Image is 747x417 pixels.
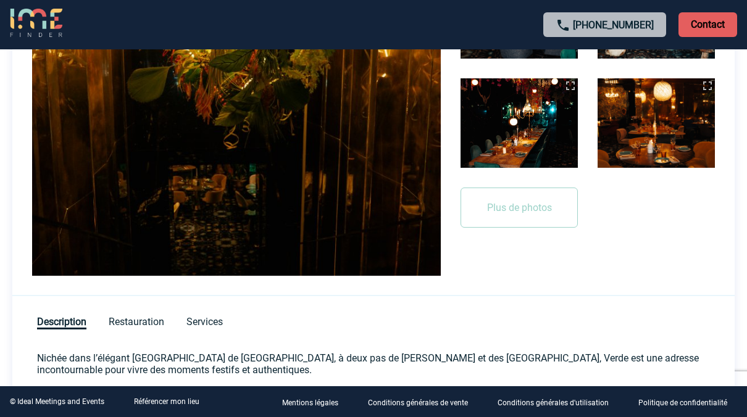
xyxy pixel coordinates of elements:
a: Référencer mon lieu [134,397,199,406]
a: Mentions légales [272,396,358,408]
div: © Ideal Meetings and Events [10,397,104,406]
a: Conditions générales de vente [358,396,488,408]
span: Description [37,316,86,329]
p: Contact [678,12,737,37]
img: call-24-px.png [556,18,570,33]
a: Conditions générales d'utilisation [488,396,628,408]
p: Conditions générales d'utilisation [498,398,609,407]
p: Politique de confidentialité [638,398,727,407]
a: [PHONE_NUMBER] [573,19,654,31]
span: Services [186,316,223,328]
a: Politique de confidentialité [628,396,747,408]
span: Restauration [109,316,164,328]
p: Conditions générales de vente [368,398,468,407]
p: Mentions légales [282,398,338,407]
button: Plus de photos [461,188,578,228]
